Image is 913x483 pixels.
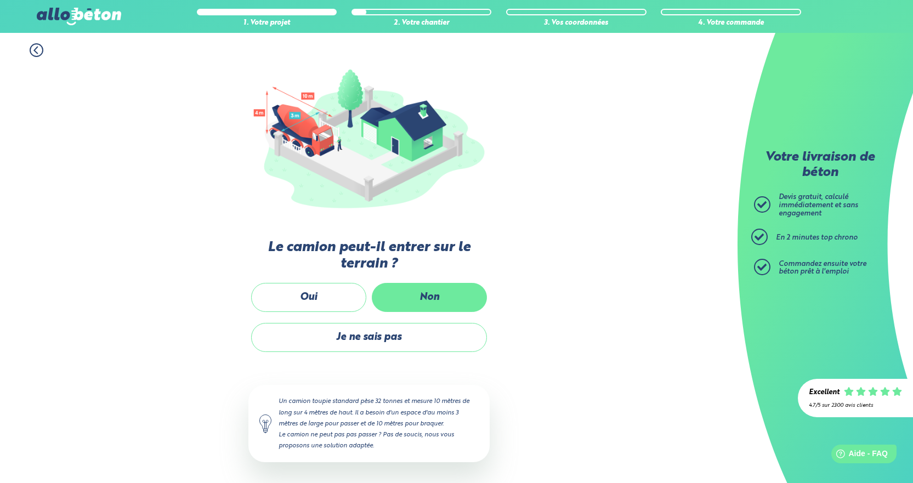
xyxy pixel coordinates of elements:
span: Commandez ensuite votre béton prêt à l'emploi [779,260,866,276]
span: Devis gratuit, calculé immédiatement et sans engagement [779,194,858,217]
label: Oui [251,283,366,312]
div: Un camion toupie standard pèse 32 tonnes et mesure 10 mètres de long sur 4 mètres de haut. Il a b... [248,385,490,462]
div: Excellent [809,389,840,397]
label: Non [372,283,487,312]
iframe: Help widget launcher [815,440,901,471]
p: Votre livraison de béton [757,150,883,180]
label: Je ne sais pas [251,323,487,352]
div: 2. Votre chantier [351,19,491,27]
div: 1. Votre projet [197,19,337,27]
div: 4. Votre commande [661,19,801,27]
div: 3. Vos coordonnées [506,19,646,27]
span: En 2 minutes top chrono [776,234,858,241]
label: Le camion peut-il entrer sur le terrain ? [248,240,490,272]
div: 4.7/5 sur 2300 avis clients [809,402,902,408]
img: allobéton [37,8,121,25]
